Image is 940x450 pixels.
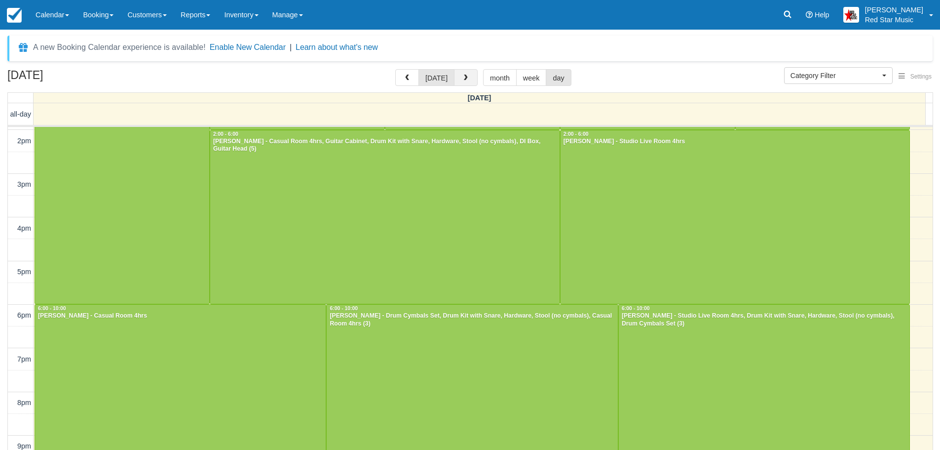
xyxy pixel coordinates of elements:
button: [DATE] [418,69,454,86]
div: [PERSON_NAME] - Studio Live Room 4hrs [563,138,907,146]
span: Help [815,11,829,19]
span: all-day [10,110,31,118]
div: A new Booking Calendar experience is available! [33,41,206,53]
p: Red Star Music [865,15,923,25]
span: 6:00 - 10:00 [38,306,66,311]
span: 5pm [17,268,31,276]
div: [PERSON_NAME] - Casual Room 4hrs, Guitar Cabinet, Drum Kit with Snare, Hardware, Stool (no cymbal... [213,138,557,154]
h2: [DATE] [7,69,132,87]
span: 7pm [17,355,31,363]
span: 6:00 - 10:00 [622,306,650,311]
img: checkfront-main-nav-mini-logo.png [7,8,22,23]
button: day [546,69,571,86]
button: week [516,69,547,86]
span: 2:00 - 6:00 [213,131,238,137]
span: 9pm [17,442,31,450]
span: 2pm [17,137,31,145]
div: [PERSON_NAME] - Casual Room 4hrs [38,312,323,320]
button: month [483,69,517,86]
button: Category Filter [784,67,893,84]
span: Category Filter [790,71,880,81]
span: 3pm [17,180,31,188]
a: 2:00 - 6:00[PERSON_NAME] - Studio Live Room 4hrs [560,130,910,305]
button: Settings [893,70,938,84]
span: 6:00 - 10:00 [330,306,358,311]
span: [DATE] [468,94,491,102]
span: Settings [910,73,932,80]
a: 2:00 - 6:00[PERSON_NAME] - Casual Room 4hrs, Guitar Cabinet, Drum Kit with Snare, Hardware, Stool... [210,130,560,305]
span: 4pm [17,224,31,232]
a: Learn about what's new [296,43,378,51]
div: [PERSON_NAME] - Drum Cymbals Set, Drum Kit with Snare, Hardware, Stool (no cymbals), Casual Room ... [329,312,615,328]
img: A2 [843,7,859,23]
span: 8pm [17,399,31,407]
div: [PERSON_NAME] - Studio Live Room 4hrs, Drum Kit with Snare, Hardware, Stool (no cymbals), Drum Cy... [621,312,907,328]
span: 6pm [17,311,31,319]
span: 2:00 - 6:00 [564,131,589,137]
button: Enable New Calendar [210,42,286,52]
span: | [290,43,292,51]
i: Help [806,11,813,18]
p: [PERSON_NAME] [865,5,923,15]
